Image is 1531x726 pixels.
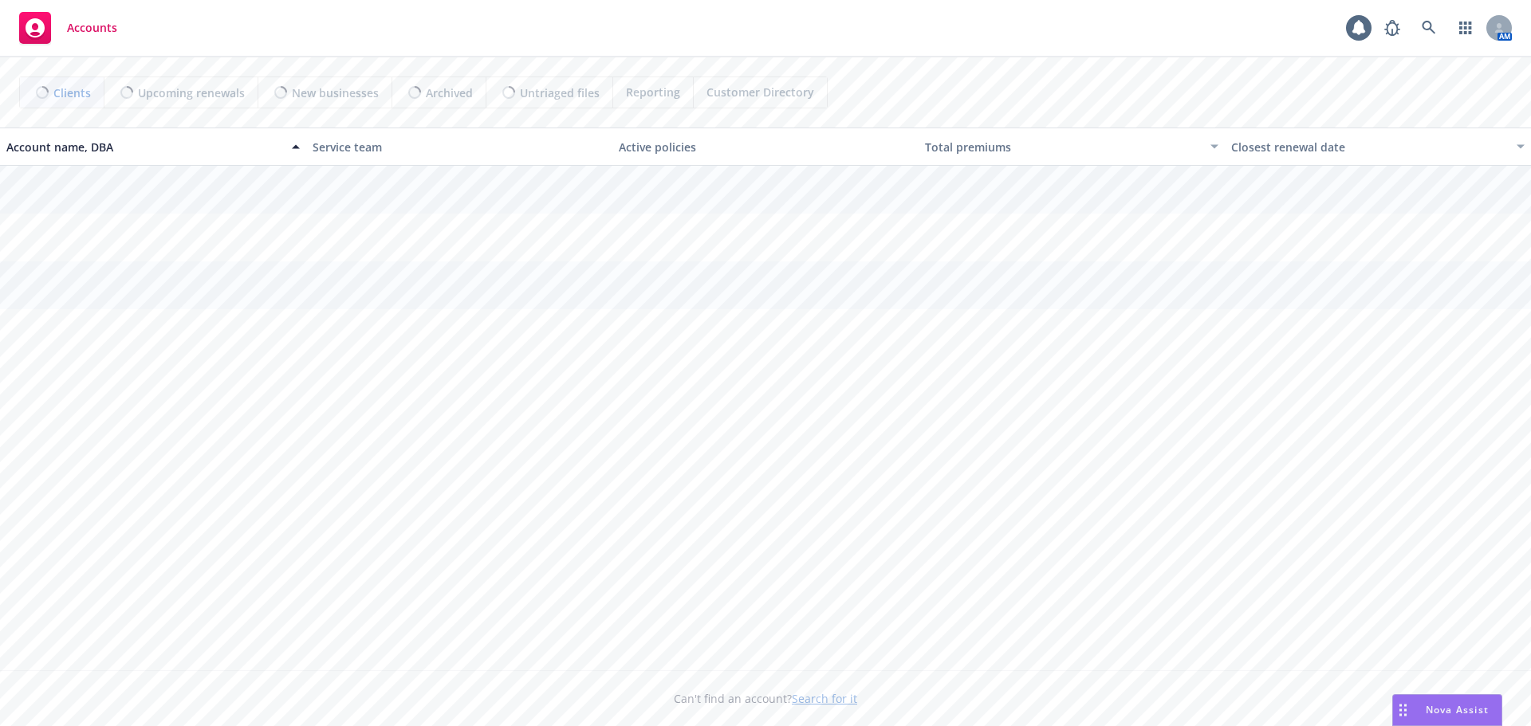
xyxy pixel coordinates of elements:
[1426,703,1489,716] span: Nova Assist
[1392,694,1502,726] button: Nova Assist
[626,84,680,100] span: Reporting
[6,139,282,155] div: Account name, DBA
[619,139,912,155] div: Active policies
[138,84,245,101] span: Upcoming renewals
[13,6,124,50] a: Accounts
[925,139,1201,155] div: Total premiums
[53,84,91,101] span: Clients
[520,84,600,101] span: Untriaged files
[1376,12,1408,44] a: Report a Bug
[919,128,1225,166] button: Total premiums
[306,128,612,166] button: Service team
[792,691,857,706] a: Search for it
[1450,12,1482,44] a: Switch app
[313,139,606,155] div: Service team
[674,690,857,707] span: Can't find an account?
[1225,128,1531,166] button: Closest renewal date
[612,128,919,166] button: Active policies
[67,22,117,34] span: Accounts
[1231,139,1507,155] div: Closest renewal date
[292,84,379,101] span: New businesses
[706,84,814,100] span: Customer Directory
[1413,12,1445,44] a: Search
[1393,695,1413,725] div: Drag to move
[426,84,473,101] span: Archived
